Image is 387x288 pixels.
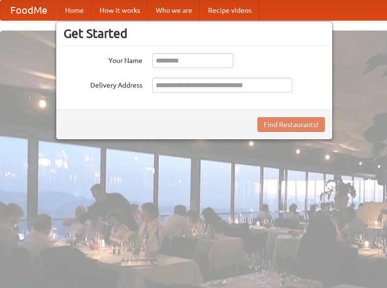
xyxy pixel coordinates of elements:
[64,26,325,41] h3: Get Started
[148,0,200,20] a: Who we are
[64,53,142,65] label: Your Name
[257,117,325,132] button: Find Restaurants!
[64,78,142,90] label: Delivery Address
[57,0,92,20] a: Home
[200,0,259,20] a: Recipe videos
[92,0,148,20] a: How it works
[0,0,57,20] a: FoodMe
